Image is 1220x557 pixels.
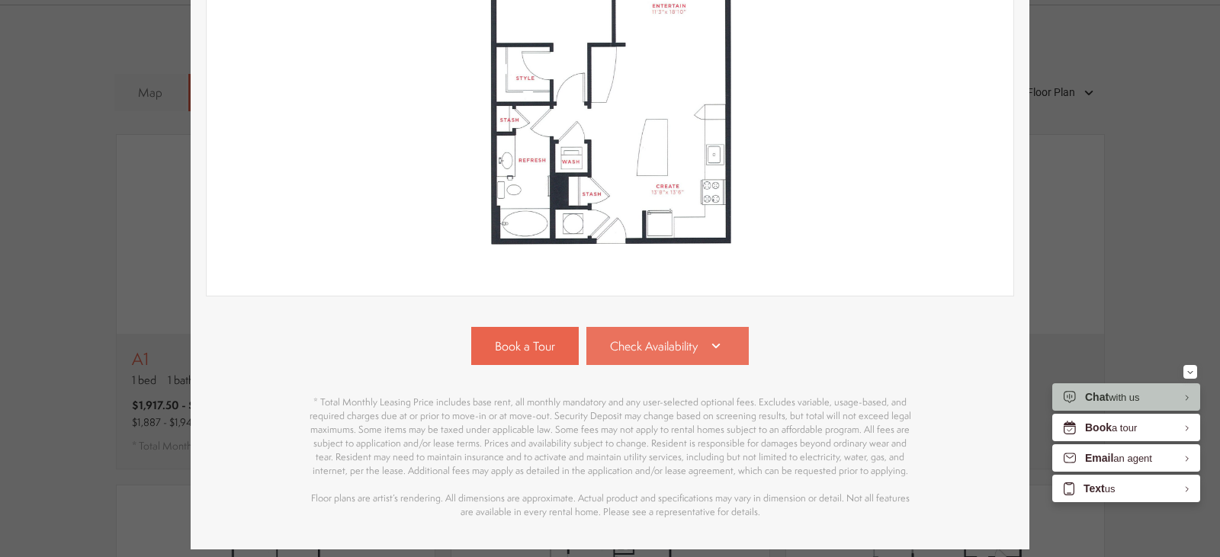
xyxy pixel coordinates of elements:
a: Book a Tour [471,327,579,365]
span: Check Availability [610,338,698,355]
a: Check Availability [586,327,750,365]
span: Book a Tour [495,338,555,355]
p: * Total Monthly Leasing Price includes base rent, all monthly mandatory and any user-selected opt... [305,395,915,519]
